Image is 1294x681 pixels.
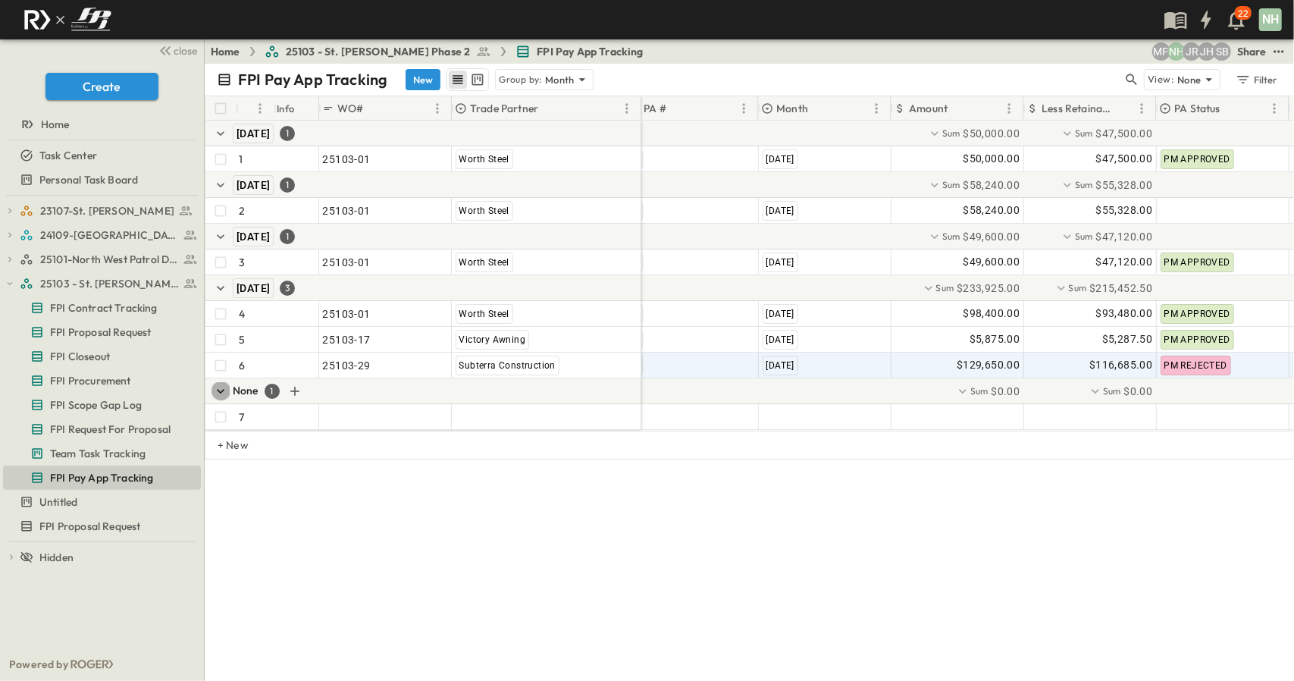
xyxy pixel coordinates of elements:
span: Hidden [39,550,74,565]
div: 3 [280,281,295,296]
span: $47,120.00 [1096,229,1153,244]
p: Sum [1075,178,1093,191]
span: FPI Proposal Request [50,325,151,340]
span: PM APPROVED [1164,309,1230,319]
span: 25103 - St. [PERSON_NAME] Phase 2 [40,276,179,291]
button: row view [449,71,467,89]
span: Subterra Construction [459,360,556,371]
div: FPI Contract Trackingtest [3,296,201,320]
span: $58,240.00 [963,202,1020,219]
span: $47,500.00 [1096,126,1153,141]
button: Menu [251,99,269,118]
button: test [1270,42,1288,61]
div: Share [1237,44,1267,59]
span: FPI Pay App Tracking [50,470,153,485]
button: Menu [867,99,885,118]
span: $50,000.00 [963,150,1020,168]
p: WO# [337,101,364,116]
span: [DATE] [237,179,270,191]
span: $129,650.00 [957,356,1020,374]
button: Menu [428,99,446,118]
p: None [1177,72,1202,87]
span: $50,000.00 [963,126,1020,141]
span: $49,600.00 [963,253,1020,271]
a: 23107-St. [PERSON_NAME] [20,200,198,221]
nav: breadcrumbs [211,44,653,59]
span: Task Center [39,148,97,163]
p: PA # [644,101,666,116]
p: Sum [942,178,960,191]
span: [DATE] [766,309,794,319]
div: FPI Proposal Requesttest [3,320,201,344]
span: $47,500.00 [1096,150,1153,168]
div: Monica Pruteanu (mpruteanu@fpibuilders.com) [1152,42,1170,61]
div: FPI Request For Proposaltest [3,417,201,441]
a: Home [3,114,198,135]
p: Trade Partner [470,101,538,116]
img: c8d7d1ed905e502e8f77bf7063faec64e13b34fdb1f2bdd94b0e311fc34f8000.png [18,4,117,36]
span: PM APPROVED [1164,334,1230,345]
span: $49,600.00 [963,229,1020,244]
button: Menu [735,99,753,118]
span: Home [41,117,70,132]
p: 22 [1239,8,1248,20]
div: FPI Closeouttest [3,344,201,369]
span: 25103 - St. [PERSON_NAME] Phase 2 [286,44,471,59]
span: 23107-St. [PERSON_NAME] [40,203,174,218]
button: close [152,39,201,61]
div: Info [274,96,319,121]
span: $58,240.00 [963,177,1020,193]
div: # [236,96,274,121]
div: table view [446,68,489,91]
p: PA Status [1174,101,1220,116]
a: FPI Contract Tracking [3,297,198,319]
p: 7 [240,410,245,425]
div: Sterling Barnett (sterling@fpibuilders.com) [1213,42,1231,61]
span: 24109-St. Teresa of Calcutta Parish Hall [40,228,179,243]
p: FPI Pay App Tracking [238,69,387,90]
span: $93,480.00 [1096,305,1153,322]
span: Victory Awning [459,334,526,345]
p: Sum [1103,384,1121,397]
span: PM APPROVED [1164,257,1230,268]
div: 23107-St. [PERSON_NAME]test [3,199,201,223]
span: 25103-29 [323,358,371,373]
span: 25103-17 [323,332,371,347]
p: Month [545,72,575,87]
a: Task Center [3,145,198,166]
span: FPI Proposal Request [39,519,140,534]
span: Personal Task Board [39,172,138,187]
span: Worth Steel [459,206,509,216]
a: 25101-North West Patrol Division [20,249,198,270]
span: 25103-01 [323,203,371,218]
div: 1 [280,177,295,193]
span: $55,328.00 [1096,177,1153,193]
p: + New [218,438,227,453]
span: Worth Steel [459,154,509,165]
div: 1 [280,126,295,141]
a: FPI Scope Gap Log [3,394,198,416]
span: $233,925.00 [957,281,1020,296]
a: 24109-St. Teresa of Calcutta Parish Hall [20,224,198,246]
p: Sum [1075,127,1093,140]
p: 2 [240,203,246,218]
a: FPI Closeout [3,346,198,367]
p: Month [776,101,808,116]
a: 25103 - St. [PERSON_NAME] Phase 2 [265,44,492,59]
div: Nila Hutcheson (nhutcheson@fpibuilders.com) [1167,42,1186,61]
button: New [406,69,440,90]
span: PM APPROVED [1164,154,1230,165]
div: Personal Task Boardtest [3,168,201,192]
p: Sum [942,230,960,243]
button: Sort [367,100,384,117]
div: Untitledtest [3,490,201,514]
button: kanban view [468,71,487,89]
p: View: [1148,71,1174,88]
a: Untitled [3,491,198,513]
span: $5,287.50 [1102,331,1153,348]
p: 4 [240,306,246,322]
div: 1 [280,229,295,244]
a: Team Task Tracking [3,443,198,464]
button: Menu [1265,99,1283,118]
span: Team Task Tracking [50,446,146,461]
